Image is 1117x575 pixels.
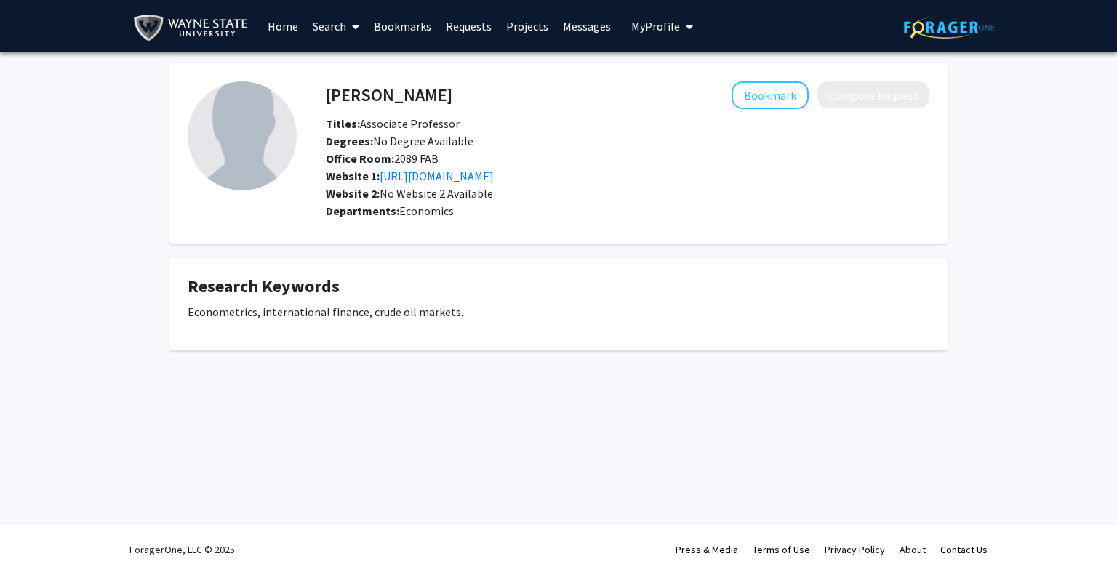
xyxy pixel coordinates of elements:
span: Economics [399,204,454,218]
b: Website 2: [326,186,380,201]
b: Website 1: [326,169,380,183]
p: Econometrics, international finance, crude oil markets. [188,303,929,321]
a: Search [305,1,367,52]
span: 2089 FAB [326,151,439,166]
a: Messages [556,1,618,52]
a: Home [260,1,305,52]
h4: Research Keywords [188,276,929,297]
img: Wayne State University Logo [133,12,255,44]
span: My Profile [631,19,680,33]
a: Contact Us [940,543,988,556]
span: No Website 2 Available [326,186,493,201]
a: Requests [439,1,499,52]
div: ForagerOne, LLC © 2025 [129,524,235,575]
a: About [900,543,926,556]
img: ForagerOne Logo [904,16,995,39]
button: Add Liang Hu to Bookmarks [732,81,809,109]
a: Projects [499,1,556,52]
a: Privacy Policy [825,543,885,556]
b: Degrees: [326,134,373,148]
iframe: Chat [11,510,62,564]
a: Opens in a new tab [380,169,494,183]
a: Bookmarks [367,1,439,52]
a: Terms of Use [753,543,810,556]
b: Departments: [326,204,399,218]
img: Profile Picture [188,81,297,190]
a: Press & Media [676,543,738,556]
span: No Degree Available [326,134,473,148]
b: Office Room: [326,151,394,166]
h4: [PERSON_NAME] [326,81,452,108]
b: Titles: [326,116,360,131]
button: Compose Request to Liang Hu [817,81,929,108]
span: Associate Professor [326,116,460,131]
